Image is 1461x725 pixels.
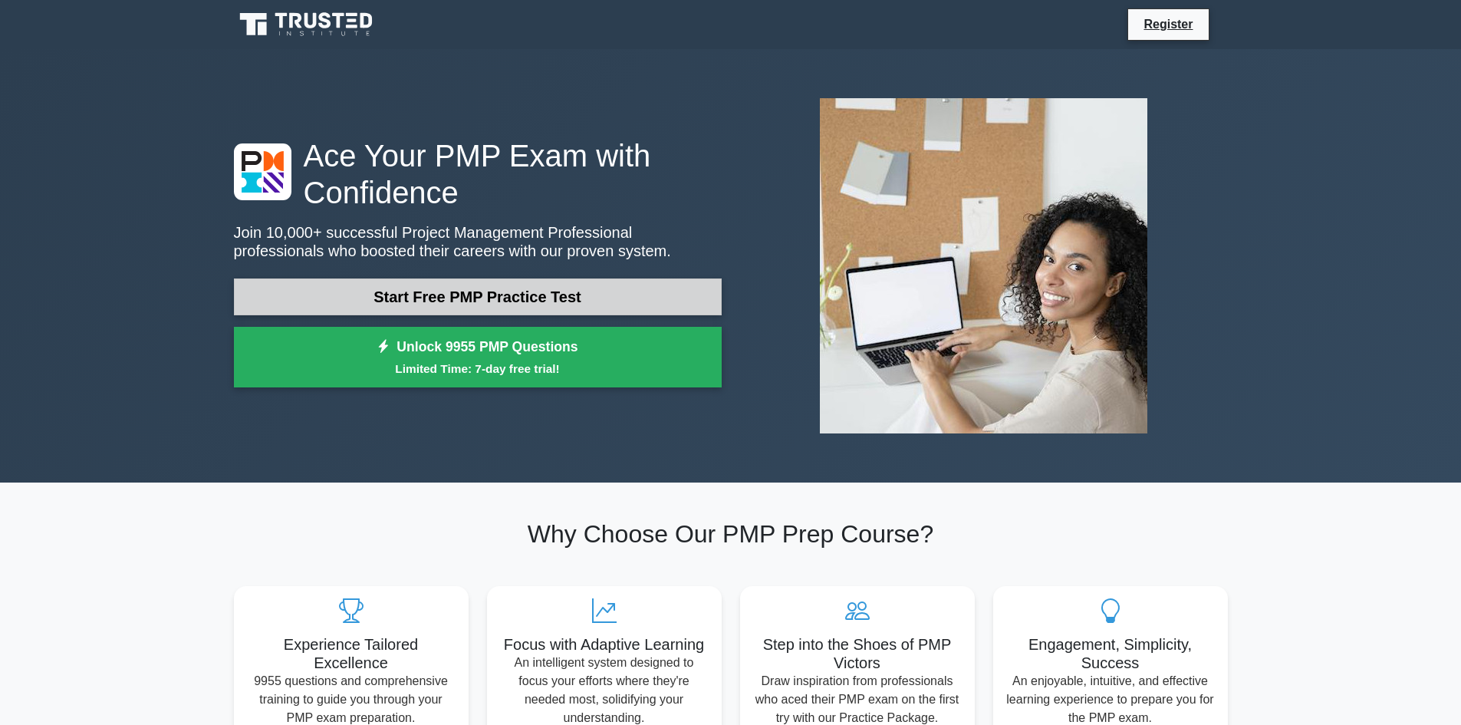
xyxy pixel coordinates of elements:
h5: Step into the Shoes of PMP Victors [752,635,962,672]
a: Start Free PMP Practice Test [234,278,722,315]
a: Unlock 9955 PMP QuestionsLimited Time: 7-day free trial! [234,327,722,388]
h5: Focus with Adaptive Learning [499,635,709,654]
h5: Experience Tailored Excellence [246,635,456,672]
h2: Why Choose Our PMP Prep Course? [234,519,1228,549]
small: Limited Time: 7-day free trial! [253,360,703,377]
p: Join 10,000+ successful Project Management Professional professionals who boosted their careers w... [234,223,722,260]
a: Register [1134,15,1202,34]
h1: Ace Your PMP Exam with Confidence [234,137,722,211]
h5: Engagement, Simplicity, Success [1005,635,1216,672]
